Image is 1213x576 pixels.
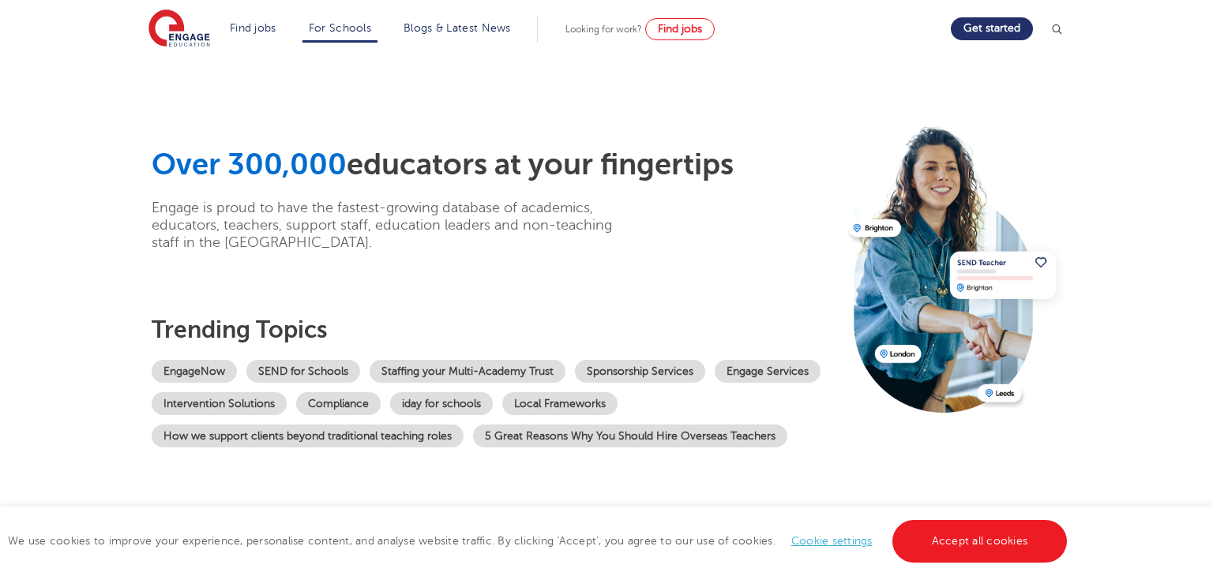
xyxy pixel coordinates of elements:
span: Find jobs [658,23,702,35]
span: We use cookies to improve your experience, personalise content, and analyse website traffic. By c... [8,535,1071,547]
a: Blogs & Latest News [404,22,511,34]
a: How we support clients beyond traditional teaching roles [152,425,464,447]
a: Find jobs [645,18,715,40]
a: 5 Great Reasons Why You Should Hire Overseas Teachers [473,425,787,447]
a: Find jobs [230,22,276,34]
a: Get started [951,17,1033,40]
a: Staffing your Multi-Academy Trust [370,360,565,383]
a: Sponsorship Services [575,360,705,383]
span: Looking for work? [565,24,642,35]
a: EngageNow [152,360,237,383]
a: SEND for Schools [246,360,360,383]
a: Intervention Solutions [152,392,287,415]
p: Engage is proud to have the fastest-growing database of academics, educators, teachers, support s... [152,199,637,251]
a: Local Frameworks [502,392,618,415]
h1: educators at your fingertips [152,147,837,183]
img: Engage Education [148,9,210,49]
span: Over 300,000 [152,148,347,181]
a: iday for schools [390,392,493,415]
h3: Trending topics [152,316,837,344]
a: For Schools [309,22,371,34]
a: Accept all cookies [892,520,1068,563]
a: Engage Services [715,360,821,383]
a: Cookie settings [791,535,873,547]
a: Compliance [296,392,381,415]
